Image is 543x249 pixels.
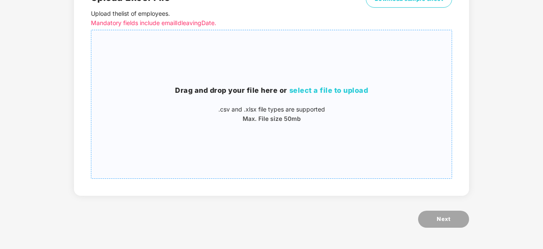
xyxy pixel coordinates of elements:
p: Max. File size 50mb [91,114,452,123]
span: Drag and drop your file here orselect a file to upload.csv and .xlsx file types are supportedMax.... [91,30,452,178]
p: Mandatory fields include emailId leavingDate. [91,18,362,28]
span: select a file to upload [289,86,368,94]
p: .csv and .xlsx file types are supported [91,105,452,114]
p: Upload the list of employees . [91,9,362,28]
h3: Drag and drop your file here or [91,85,452,96]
